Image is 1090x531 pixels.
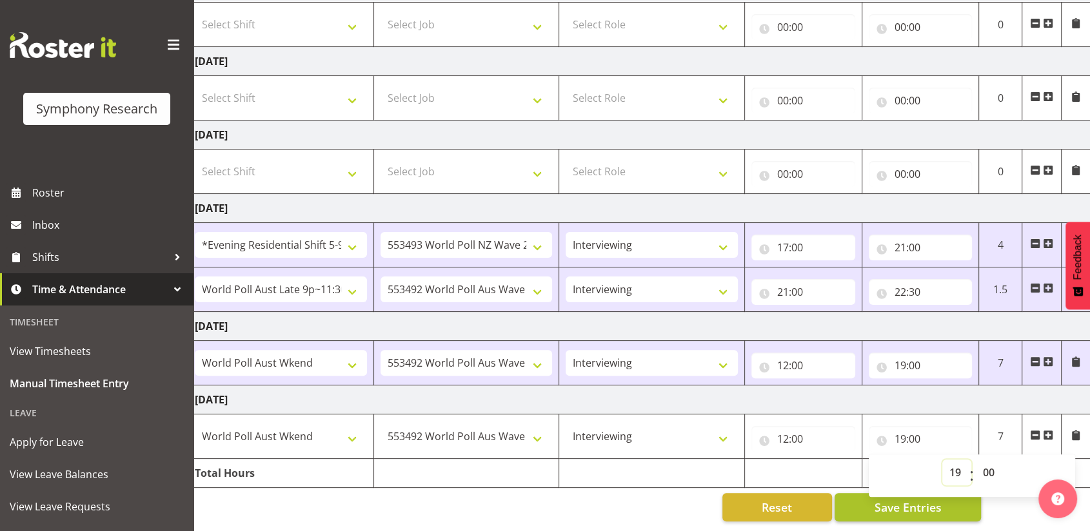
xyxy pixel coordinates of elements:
[10,465,184,484] span: View Leave Balances
[979,150,1022,194] td: 0
[869,279,973,305] input: Click to select...
[751,352,855,378] input: Click to select...
[969,459,974,492] span: :
[869,14,973,40] input: Click to select...
[869,235,973,260] input: Click to select...
[869,161,973,187] input: Click to select...
[979,3,1022,47] td: 0
[32,247,168,267] span: Shifts
[10,342,184,361] span: View Timesheets
[32,183,187,202] span: Roster
[979,76,1022,121] td: 0
[869,88,973,113] input: Click to select...
[751,235,855,260] input: Click to select...
[874,499,941,516] span: Save Entries
[979,223,1022,267] td: 4
[835,493,981,521] button: Save Entries
[869,426,973,452] input: Click to select...
[751,14,855,40] input: Click to select...
[3,335,190,367] a: View Timesheets
[3,490,190,523] a: View Leave Requests
[3,400,190,426] div: Leave
[751,426,855,452] input: Click to select...
[1065,222,1090,309] button: Feedback - Show survey
[1072,235,1084,280] span: Feedback
[722,493,832,521] button: Reset
[751,161,855,187] input: Click to select...
[3,458,190,490] a: View Leave Balances
[762,499,792,516] span: Reset
[36,99,157,119] div: Symphony Research
[751,279,855,305] input: Click to select...
[869,352,973,378] input: Click to select...
[979,267,1022,312] td: 1.5
[979,414,1022,459] td: 7
[188,459,374,488] td: Total Hours
[32,215,187,235] span: Inbox
[1051,492,1064,505] img: help-xxl-2.png
[3,309,190,335] div: Timesheet
[3,367,190,400] a: Manual Timesheet Entry
[751,88,855,113] input: Click to select...
[10,497,184,516] span: View Leave Requests
[32,280,168,299] span: Time & Attendance
[3,426,190,458] a: Apply for Leave
[10,32,116,58] img: Rosterit website logo
[10,432,184,452] span: Apply for Leave
[10,374,184,393] span: Manual Timesheet Entry
[979,341,1022,385] td: 7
